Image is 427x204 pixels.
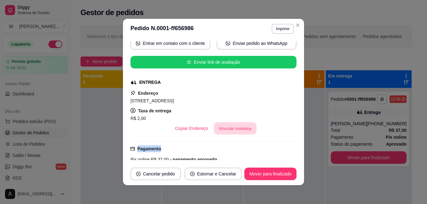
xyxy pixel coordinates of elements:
[150,157,169,162] span: R$ 37,00
[169,157,217,162] span: - pagamento aprovado
[136,41,140,46] span: whats-app
[130,37,210,50] button: whats-appEntrar em contato com o cliente
[130,157,150,162] span: Pix online
[130,116,146,121] span: R$ 2,00
[139,79,161,86] div: ENTREGA
[130,98,174,103] span: [STREET_ADDRESS]
[136,172,141,176] span: close-circle
[130,56,297,68] button: starEnviar link de avaliação
[187,60,191,64] span: star
[272,24,294,34] button: Imprimir
[190,172,195,176] span: close-circle
[130,90,136,95] span: pushpin
[130,108,136,113] span: dollar
[293,20,303,30] button: Close
[170,122,213,135] button: Copiar Endereço
[130,147,135,151] span: credit-card
[138,108,171,113] strong: Taxa de entrega
[226,41,230,46] span: whats-app
[217,37,297,50] button: whats-appEnviar pedido ao WhatsApp
[130,168,181,180] button: close-circleCancelar pedido
[244,168,297,180] button: Mover para finalizado
[130,24,194,34] h3: Pedido N. 0001-ff656986
[214,122,257,135] button: Vincular motoboy
[185,168,242,180] button: close-circleEstornar e Cancelar
[138,91,158,96] strong: Endereço
[137,146,161,151] strong: Pagamento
